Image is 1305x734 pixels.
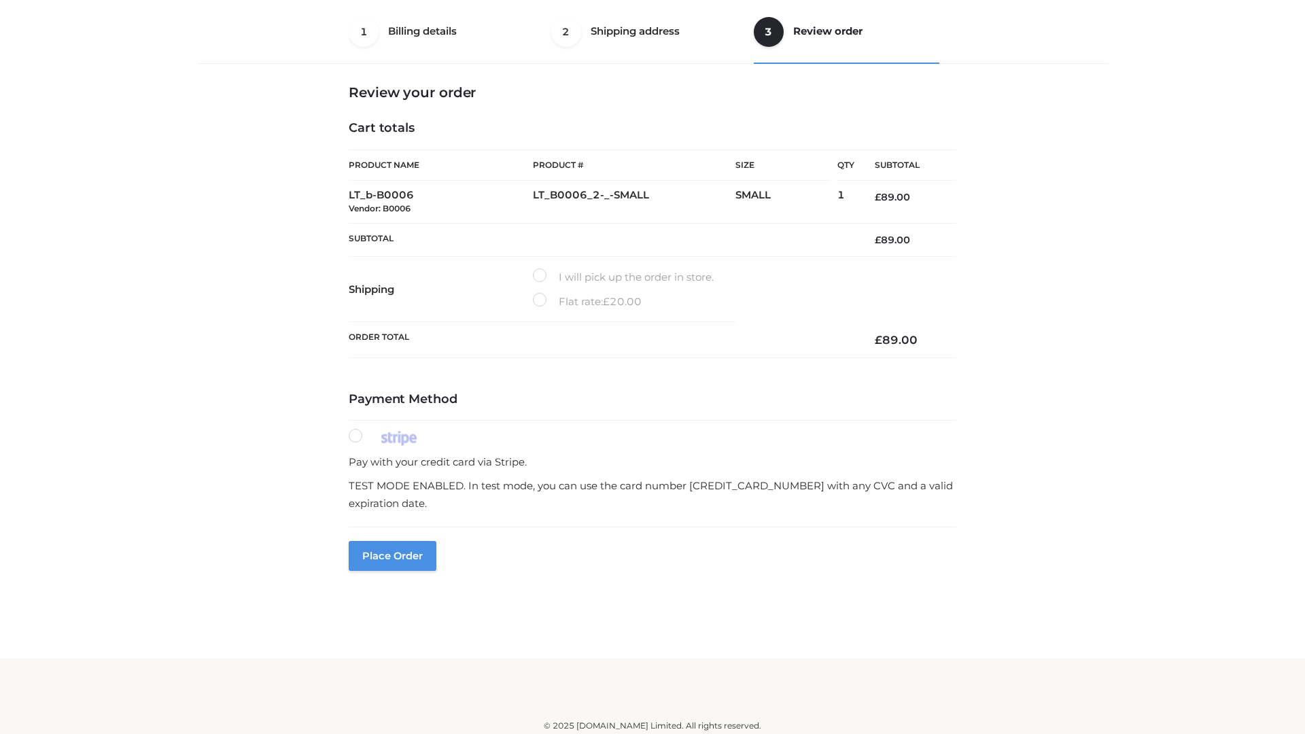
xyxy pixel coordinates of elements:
span: £ [875,234,881,246]
h3: Review your order [349,84,956,101]
p: Pay with your credit card via Stripe. [349,453,956,471]
td: LT_b-B0006 [349,181,533,224]
bdi: 20.00 [603,295,642,308]
label: I will pick up the order in store. [533,268,714,286]
th: Subtotal [854,150,956,181]
th: Qty [837,150,854,181]
span: £ [603,295,610,308]
label: Flat rate: [533,293,642,311]
h4: Payment Method [349,392,956,407]
th: Subtotal [349,223,854,256]
small: Vendor: B0006 [349,203,411,213]
bdi: 89.00 [875,234,910,246]
th: Shipping [349,257,533,322]
th: Product # [533,150,735,181]
th: Product Name [349,150,533,181]
th: Size [735,150,831,181]
p: TEST MODE ENABLED. In test mode, you can use the card number [CREDIT_CARD_NUMBER] with any CVC an... [349,477,956,512]
th: Order Total [349,322,854,358]
td: 1 [837,181,854,224]
span: £ [875,333,882,347]
td: SMALL [735,181,837,224]
td: LT_B0006_2-_-SMALL [533,181,735,224]
h4: Cart totals [349,121,956,136]
button: Place order [349,541,436,571]
div: © 2025 [DOMAIN_NAME] Limited. All rights reserved. [202,719,1103,733]
bdi: 89.00 [875,191,910,203]
bdi: 89.00 [875,333,918,347]
span: £ [875,191,881,203]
